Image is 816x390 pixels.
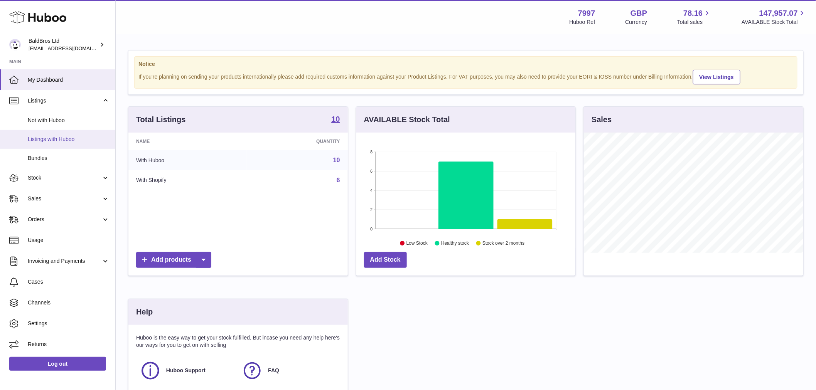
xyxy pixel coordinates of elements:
[742,18,807,26] span: AVAILABLE Stock Total
[677,8,711,26] a: 78.16 Total sales
[28,216,101,223] span: Orders
[331,115,340,123] strong: 10
[140,360,234,381] a: Huboo Support
[28,174,101,182] span: Stock
[742,8,807,26] a: 147,957.07 AVAILABLE Stock Total
[128,150,247,170] td: With Huboo
[268,367,279,374] span: FAQ
[28,195,101,202] span: Sales
[625,18,647,26] div: Currency
[370,169,373,173] text: 6
[28,237,110,244] span: Usage
[28,76,110,84] span: My Dashboard
[683,8,703,18] span: 78.16
[242,360,336,381] a: FAQ
[370,227,373,231] text: 0
[482,241,524,246] text: Stock over 2 months
[136,114,186,125] h3: Total Listings
[441,241,469,246] text: Healthy stock
[364,252,407,268] a: Add Stock
[337,177,340,183] a: 6
[28,136,110,143] span: Listings with Huboo
[333,157,340,163] a: 10
[28,341,110,348] span: Returns
[28,97,101,104] span: Listings
[578,8,595,18] strong: 7997
[592,114,612,125] h3: Sales
[136,307,153,317] h3: Help
[570,18,595,26] div: Huboo Ref
[331,115,340,124] a: 10
[28,278,110,286] span: Cases
[28,257,101,265] span: Invoicing and Payments
[631,8,647,18] strong: GBP
[9,39,21,50] img: internalAdmin-7997@internal.huboo.com
[759,8,798,18] span: 147,957.07
[693,70,740,84] a: View Listings
[370,150,373,154] text: 8
[370,188,373,193] text: 4
[128,170,247,190] td: With Shopify
[29,45,113,51] span: [EMAIL_ADDRESS][DOMAIN_NAME]
[370,207,373,212] text: 2
[364,114,450,125] h3: AVAILABLE Stock Total
[29,37,98,52] div: BaldBros Ltd
[138,61,793,68] strong: Notice
[28,299,110,306] span: Channels
[28,117,110,124] span: Not with Huboo
[136,252,211,268] a: Add products
[247,133,348,150] th: Quantity
[128,133,247,150] th: Name
[136,334,340,349] p: Huboo is the easy way to get your stock fulfilled. But incase you need any help here's our ways f...
[28,320,110,327] span: Settings
[9,357,106,371] a: Log out
[138,69,793,84] div: If you're planning on sending your products internationally please add required customs informati...
[677,18,711,26] span: Total sales
[28,155,110,162] span: Bundles
[406,241,428,246] text: Low Stock
[166,367,206,374] span: Huboo Support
